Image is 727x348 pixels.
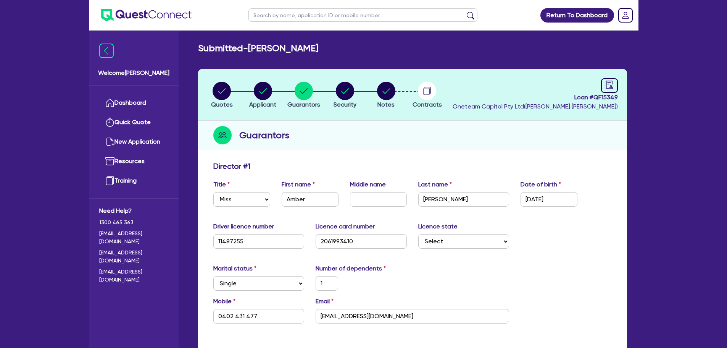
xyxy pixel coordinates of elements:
label: Driver licence number [213,222,274,231]
label: Middle name [350,180,386,189]
span: Contracts [413,101,442,108]
label: Licence card number [316,222,375,231]
button: Security [333,81,357,110]
h2: Submitted - [PERSON_NAME] [198,43,318,54]
span: Need Help? [99,206,168,215]
img: quest-connect-logo-blue [101,9,192,21]
button: Quotes [211,81,233,110]
a: Dropdown toggle [616,5,635,25]
input: DD / MM / YYYY [521,192,577,207]
label: Mobile [213,297,235,306]
label: Licence state [418,222,458,231]
label: Number of dependents [316,264,386,273]
span: Quotes [211,101,233,108]
label: Last name [418,180,452,189]
a: Training [99,171,168,191]
img: resources [105,157,114,166]
a: [EMAIL_ADDRESS][DOMAIN_NAME] [99,268,168,284]
a: Resources [99,152,168,171]
button: Guarantors [287,81,321,110]
span: Welcome [PERSON_NAME] [98,68,169,78]
img: step-icon [213,126,232,144]
button: Contracts [412,81,442,110]
span: Security [334,101,356,108]
a: [EMAIL_ADDRESS][DOMAIN_NAME] [99,230,168,246]
span: Notes [377,101,395,108]
span: 1300 465 363 [99,219,168,227]
a: Dashboard [99,93,168,113]
h2: Guarantors [239,128,289,142]
label: First name [282,180,315,189]
img: icon-menu-close [99,44,114,58]
button: Applicant [249,81,277,110]
span: Loan # QF15349 [453,93,618,102]
a: New Application [99,132,168,152]
label: Email [316,297,334,306]
img: training [105,176,114,185]
img: quick-quote [105,118,114,127]
a: [EMAIL_ADDRESS][DOMAIN_NAME] [99,249,168,265]
label: Date of birth [521,180,561,189]
a: Quick Quote [99,113,168,132]
span: Guarantors [287,101,320,108]
a: Return To Dashboard [540,8,614,23]
label: Title [213,180,230,189]
label: Marital status [213,264,256,273]
h3: Director # 1 [213,162,250,171]
span: Oneteam Capital Pty Ltd ( [PERSON_NAME] [PERSON_NAME] ) [453,103,618,110]
input: Search by name, application ID or mobile number... [248,8,477,22]
span: Applicant [249,101,276,108]
img: new-application [105,137,114,146]
button: Notes [377,81,396,110]
span: audit [605,81,614,89]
